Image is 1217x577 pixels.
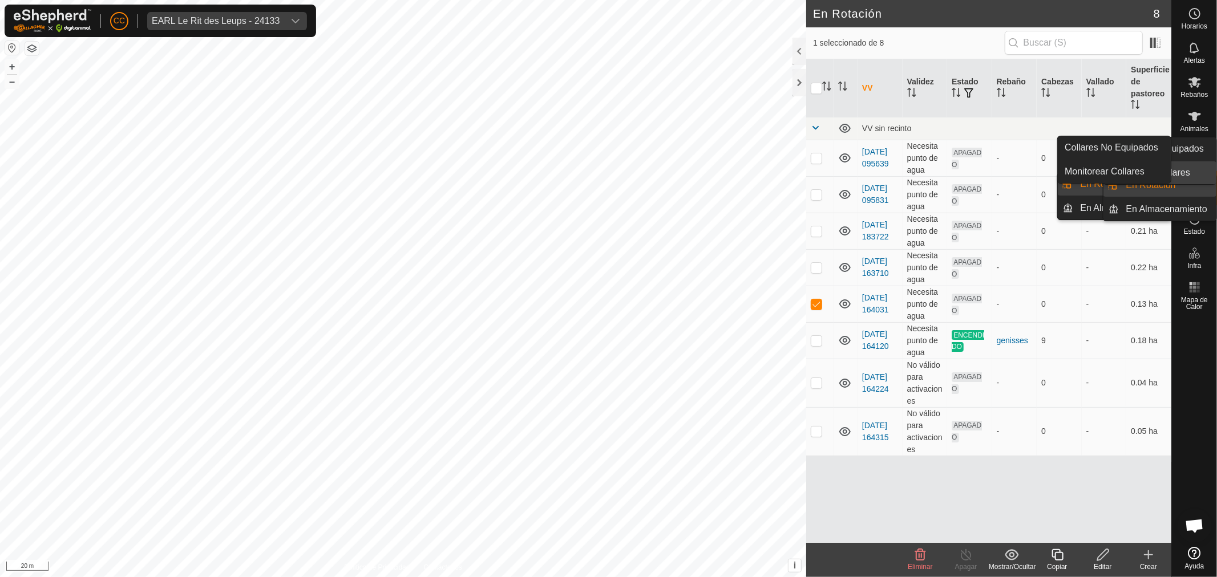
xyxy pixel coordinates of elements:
td: Necesita punto de agua [903,286,948,322]
a: Contáctenos [424,562,462,572]
span: APAGADO [952,294,981,315]
button: Restablecer Mapa [5,41,19,55]
td: 0.05 ha [1126,407,1171,456]
td: 0 [1037,213,1082,249]
a: [DATE] 164224 [862,372,889,393]
div: Chat abierto [1178,509,1212,543]
span: CC [114,15,125,27]
td: - [1082,213,1127,249]
p-sorticon: Activar para ordenar [1131,101,1140,111]
a: [DATE] 095639 [862,147,889,168]
a: En Rotación [1119,174,1217,197]
td: - [1082,286,1127,322]
div: Mostrar/Ocultar [989,562,1034,572]
td: 0.13 ha [1126,286,1171,322]
li: En Almacenamiento [1103,198,1216,221]
span: En Rotación [1126,178,1176,192]
td: 0.18 ha [1126,322,1171,359]
td: Necesita punto de agua [903,322,948,359]
div: Editar [1080,562,1126,572]
span: Infra [1187,262,1201,269]
div: - [997,425,1033,437]
p-sorticon: Activar para ordenar [997,90,1006,99]
p-sorticon: Activar para ordenar [952,90,961,99]
span: APAGADO [952,221,981,242]
th: Vallado [1082,59,1127,117]
div: - [997,225,1033,237]
td: 0.21 ha [1126,213,1171,249]
span: Mapa de Calor [1175,296,1214,310]
td: 0 [1037,407,1082,456]
a: [DATE] 164120 [862,330,889,351]
td: No válido para activaciones [903,407,948,456]
p-sorticon: Activar para ordenar [1086,90,1095,99]
th: Validez [903,59,948,117]
td: Necesita punto de agua [903,176,948,213]
td: Necesita punto de agua [903,249,948,286]
td: - [1082,359,1127,407]
div: - [997,298,1033,310]
a: [DATE] 183722 [862,220,889,241]
div: Apagar [943,562,989,572]
button: + [5,60,19,74]
span: Collares No Equipados [1065,141,1158,155]
span: Rebaños [1180,91,1208,98]
td: - [1082,249,1127,286]
td: 0 [1037,286,1082,322]
td: No válido para activaciones [903,359,948,407]
div: genisses [997,335,1033,347]
td: 0 [1037,249,1082,286]
span: Estado [1184,228,1205,235]
span: En Almacenamiento [1126,202,1207,216]
td: 0.22 ha [1126,249,1171,286]
span: Eliminar [908,563,932,571]
div: - [997,377,1033,389]
a: [DATE] 095831 [862,184,889,205]
div: - [997,152,1033,164]
span: 1 seleccionado de 8 [813,37,1005,49]
p-sorticon: Activar para ordenar [1041,90,1050,99]
a: Política de Privacidad [344,562,410,572]
span: 8 [1154,5,1160,22]
td: Necesita punto de agua [903,213,948,249]
span: APAGADO [952,148,981,169]
th: Cabezas [1037,59,1082,117]
a: [DATE] 164031 [862,293,889,314]
th: Superficie de pastoreo [1126,59,1171,117]
td: 0 [1037,359,1082,407]
button: – [5,75,19,88]
a: En Rotación [1074,173,1171,196]
p-sorticon: Activar para ordenar [822,83,831,92]
div: Crear [1126,562,1171,572]
span: En Almacenamiento [1081,201,1162,215]
a: Monitorear Collares [1058,160,1171,183]
li: En Rotación [1058,173,1171,196]
th: Rebaño [992,59,1037,117]
span: i [794,560,796,570]
span: APAGADO [952,184,981,206]
th: Estado [947,59,992,117]
div: - [997,262,1033,274]
div: EARL Le Rit des Leups - 24133 [152,17,280,26]
td: 0 [1037,176,1082,213]
span: APAGADO [952,257,981,279]
a: [DATE] 164315 [862,421,889,442]
span: Ayuda [1185,563,1204,570]
td: - [1082,322,1127,359]
div: dropdown trigger [284,12,307,30]
td: 0.04 ha [1126,359,1171,407]
span: EARL Le Rit des Leups - 24133 [147,12,284,30]
a: En Almacenamiento [1074,197,1171,220]
span: Alertas [1184,57,1205,64]
span: En Rotación [1081,177,1130,191]
td: 0 [1037,140,1082,176]
td: Necesita punto de agua [903,140,948,176]
li: En Rotación [1103,174,1216,197]
a: Ayuda [1172,542,1217,574]
a: Collares No Equipados [1058,136,1171,159]
p-sorticon: Activar para ordenar [907,90,916,99]
a: [DATE] 163710 [862,257,889,278]
button: i [789,559,801,572]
